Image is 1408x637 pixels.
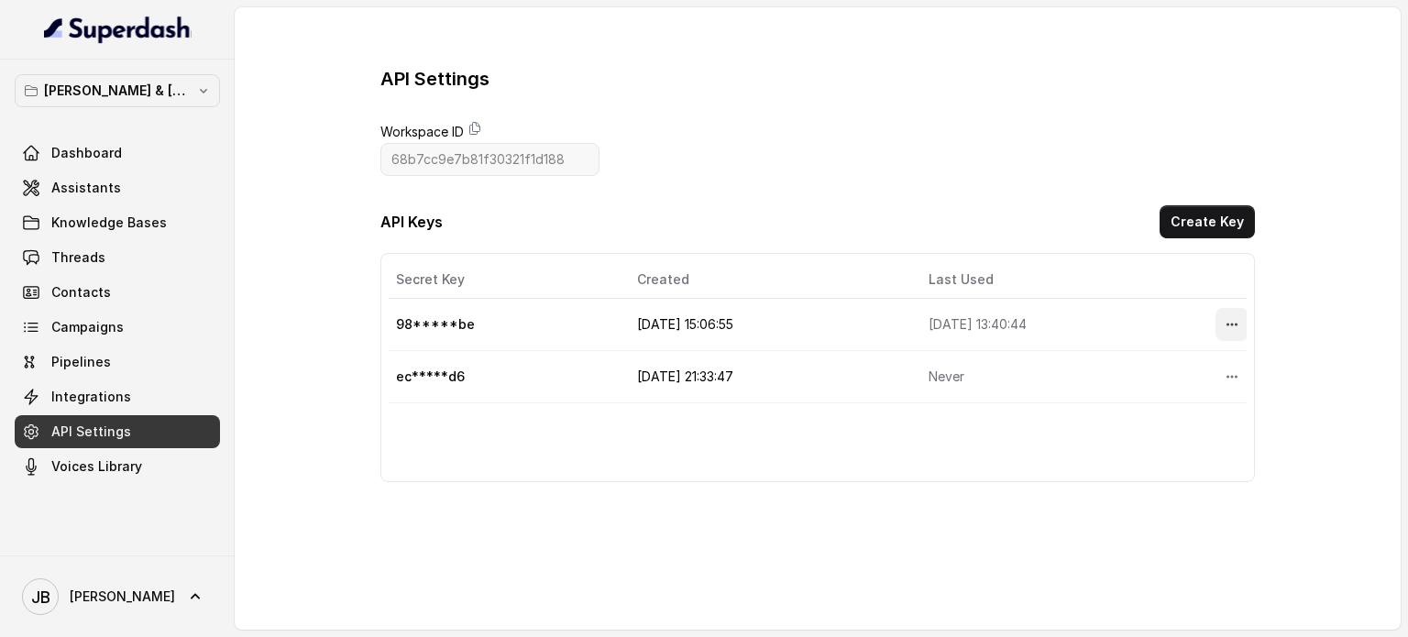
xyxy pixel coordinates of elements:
td: [DATE] 13:40:44 [914,299,1210,351]
a: Campaigns [15,311,220,344]
button: Create Key [1160,205,1255,238]
a: Voices Library [15,450,220,483]
th: Secret Key [389,261,622,299]
span: Dashboard [51,144,122,162]
span: Voices Library [51,457,142,476]
a: Assistants [15,171,220,204]
a: Knowledge Bases [15,206,220,239]
h3: API Settings [380,66,489,92]
a: API Settings [15,415,220,448]
span: Contacts [51,283,111,302]
th: Last Used [914,261,1210,299]
a: [PERSON_NAME] [15,571,220,622]
img: light.svg [44,15,192,44]
a: Dashboard [15,137,220,170]
button: More options [1215,360,1248,393]
a: Contacts [15,276,220,309]
span: Campaigns [51,318,124,336]
td: Never [914,351,1210,403]
td: [DATE] 15:06:55 [622,299,914,351]
span: Pipelines [51,353,111,371]
span: Assistants [51,179,121,197]
a: Threads [15,241,220,274]
span: Threads [51,248,105,267]
span: Integrations [51,388,131,406]
text: JB [31,588,50,607]
span: Knowledge Bases [51,214,167,232]
p: [PERSON_NAME] & [PERSON_NAME] [44,80,191,102]
button: More options [1215,308,1248,341]
td: [DATE] 21:33:47 [622,351,914,403]
a: Pipelines [15,346,220,379]
a: Integrations [15,380,220,413]
th: Created [622,261,914,299]
button: [PERSON_NAME] & [PERSON_NAME] [15,74,220,107]
span: API Settings [51,423,131,441]
span: [PERSON_NAME] [70,588,175,606]
h3: API Keys [380,211,443,233]
label: Workspace ID [380,121,464,143]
